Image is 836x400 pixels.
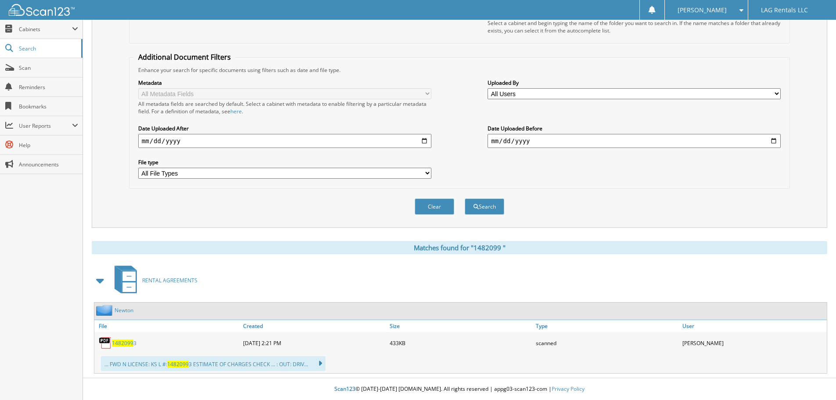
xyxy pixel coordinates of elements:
a: File [94,320,241,332]
a: 14820993 [112,339,136,347]
span: Bookmarks [19,103,78,110]
a: Type [534,320,680,332]
span: Help [19,141,78,149]
div: scanned [534,334,680,352]
div: © [DATE]-[DATE] [DOMAIN_NAME]. All rights reserved | appg03-scan123-com | [83,378,836,400]
iframe: Chat Widget [792,358,836,400]
button: Search [465,198,504,215]
button: Clear [415,198,454,215]
div: Matches found for "1482099 " [92,241,827,254]
a: Privacy Policy [552,385,585,393]
label: Uploaded By [488,79,781,86]
img: folder2.png [96,305,115,316]
span: 1 4 8 2 0 9 9 [112,339,133,347]
span: Reminders [19,83,78,91]
label: File type [138,159,431,166]
span: Scan123 [334,385,355,393]
div: ... FWD N LICENSE: KS L #: 3 ESTIMATE OF CHARGES CHECK ... : OUT: DRIV... [101,356,326,371]
label: Date Uploaded Before [488,125,781,132]
a: Size [388,320,534,332]
span: [PERSON_NAME] [678,7,727,13]
a: User [680,320,827,332]
span: Scan [19,64,78,72]
div: Select a cabinet and begin typing the name of the folder you want to search in. If the name match... [488,19,781,34]
span: Search [19,45,77,52]
div: 433KB [388,334,534,352]
div: [PERSON_NAME] [680,334,827,352]
a: Newton [115,306,133,314]
a: here [230,108,242,115]
span: 1482099 [167,360,189,368]
div: Enhance your search for specific documents using filters such as date and file type. [134,66,785,74]
a: RENTAL AGREEMENTS [109,263,197,298]
span: User Reports [19,122,72,130]
span: LAG Rentals LLC [761,7,808,13]
legend: Additional Document Filters [134,52,235,62]
span: Announcements [19,161,78,168]
img: PDF.png [99,336,112,350]
span: R E N T A L A G R E E M E N T S [142,277,197,284]
div: [DATE] 2:21 PM [241,334,388,352]
input: end [488,134,781,148]
img: scan123-logo-white.svg [9,4,75,16]
input: start [138,134,431,148]
label: Metadata [138,79,431,86]
a: Created [241,320,388,332]
div: All metadata fields are searched by default. Select a cabinet with metadata to enable filtering b... [138,100,431,115]
span: Cabinets [19,25,72,33]
label: Date Uploaded After [138,125,431,132]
